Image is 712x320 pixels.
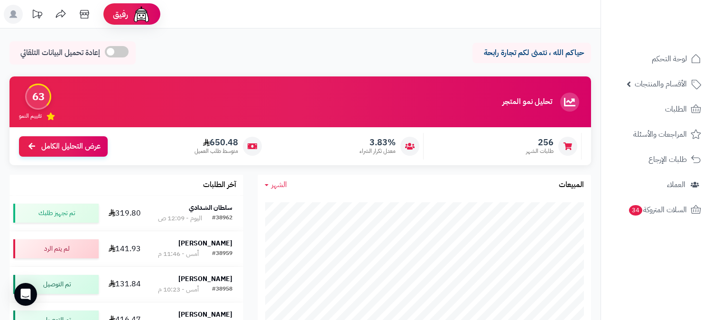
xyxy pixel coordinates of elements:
[13,239,99,258] div: لم يتم الرد
[132,5,151,24] img: ai-face.png
[628,203,687,216] span: السلات المتروكة
[526,137,554,148] span: 256
[212,249,232,259] div: #38959
[502,98,552,106] h3: تحليل نمو المتجر
[102,196,147,231] td: 319.80
[158,285,199,294] div: أمس - 10:23 م
[203,181,236,189] h3: آخر الطلبات
[271,179,287,190] span: الشهر
[20,47,100,58] span: إعادة تحميل البيانات التلقائي
[178,274,232,284] strong: [PERSON_NAME]
[265,179,287,190] a: الشهر
[559,181,584,189] h3: المبيعات
[19,136,108,157] a: عرض التحليل الكامل
[607,173,706,196] a: العملاء
[25,5,49,26] a: تحديثات المنصة
[607,123,706,146] a: المراجعات والأسئلة
[13,275,99,294] div: تم التوصيل
[607,198,706,221] a: السلات المتروكة34
[158,249,199,259] div: أمس - 11:46 م
[665,103,687,116] span: الطلبات
[360,137,396,148] span: 3.83%
[360,147,396,155] span: معدل تكرار الشراء
[607,148,706,171] a: طلبات الإرجاع
[526,147,554,155] span: طلبات الشهر
[194,137,238,148] span: 650.48
[212,214,232,223] div: #38962
[102,231,147,266] td: 141.93
[113,9,128,20] span: رفيق
[194,147,238,155] span: متوسط طلب العميل
[212,285,232,294] div: #38958
[19,112,42,120] span: تقييم النمو
[158,214,202,223] div: اليوم - 12:09 ص
[647,25,703,45] img: logo-2.png
[652,52,687,66] span: لوحة التحكم
[629,205,642,216] span: 34
[178,238,232,248] strong: [PERSON_NAME]
[648,153,687,166] span: طلبات الإرجاع
[14,283,37,306] div: Open Intercom Messenger
[607,98,706,121] a: الطلبات
[178,310,232,320] strong: [PERSON_NAME]
[41,141,101,152] span: عرض التحليل الكامل
[667,178,685,191] span: العملاء
[635,77,687,91] span: الأقسام والمنتجات
[607,47,706,70] a: لوحة التحكم
[189,203,232,213] strong: سلطان الشدادي
[102,267,147,302] td: 131.84
[633,128,687,141] span: المراجعات والأسئلة
[480,47,584,58] p: حياكم الله ، نتمنى لكم تجارة رابحة
[13,204,99,223] div: تم تجهيز طلبك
